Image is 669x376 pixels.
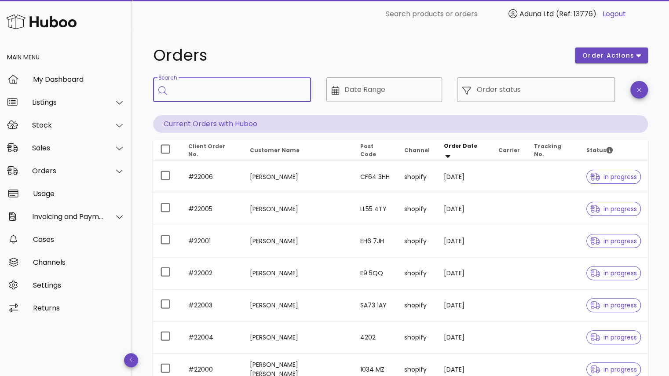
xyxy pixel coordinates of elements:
[181,225,243,257] td: #22001
[33,304,125,312] div: Returns
[153,115,648,133] p: Current Orders with Huboo
[556,9,596,19] span: (Ref: 13776)
[397,161,437,193] td: shopify
[33,190,125,198] div: Usage
[404,146,430,154] span: Channel
[397,225,437,257] td: shopify
[437,140,491,161] th: Order Date: Sorted descending. Activate to remove sorting.
[353,321,397,354] td: 4202
[579,140,648,161] th: Status
[250,146,300,154] span: Customer Name
[437,161,491,193] td: [DATE]
[33,258,125,266] div: Channels
[491,140,527,161] th: Carrier
[590,302,637,308] span: in progress
[243,140,353,161] th: Customer Name
[243,161,353,193] td: [PERSON_NAME]
[437,321,491,354] td: [DATE]
[353,257,397,289] td: E9 5QQ
[32,212,104,221] div: Invoicing and Payments
[353,289,397,321] td: SA73 1AY
[243,225,353,257] td: [PERSON_NAME]
[353,140,397,161] th: Post Code
[158,75,177,81] label: Search
[575,47,648,63] button: order actions
[243,321,353,354] td: [PERSON_NAME]
[33,281,125,289] div: Settings
[181,140,243,161] th: Client Order No.
[590,334,637,340] span: in progress
[181,289,243,321] td: #22003
[353,225,397,257] td: EH6 7JH
[353,161,397,193] td: CF64 3HH
[32,144,104,152] div: Sales
[527,140,579,161] th: Tracking No.
[437,289,491,321] td: [DATE]
[590,238,637,244] span: in progress
[397,321,437,354] td: shopify
[243,193,353,225] td: [PERSON_NAME]
[519,9,554,19] span: Aduna Ltd
[181,161,243,193] td: #22006
[397,257,437,289] td: shopify
[437,193,491,225] td: [DATE]
[498,146,520,154] span: Carrier
[353,193,397,225] td: LL55 4TY
[33,235,125,244] div: Cases
[188,142,225,158] span: Client Order No.
[437,225,491,257] td: [DATE]
[32,121,104,129] div: Stock
[397,140,437,161] th: Channel
[534,142,561,158] span: Tracking No.
[243,257,353,289] td: [PERSON_NAME]
[6,12,77,31] img: Huboo Logo
[243,289,353,321] td: [PERSON_NAME]
[397,289,437,321] td: shopify
[32,98,104,106] div: Listings
[603,9,626,19] a: Logout
[590,206,637,212] span: in progress
[590,366,637,372] span: in progress
[437,257,491,289] td: [DATE]
[590,270,637,276] span: in progress
[586,146,613,154] span: Status
[181,257,243,289] td: #22002
[32,167,104,175] div: Orders
[33,75,125,84] div: My Dashboard
[397,193,437,225] td: shopify
[181,193,243,225] td: #22005
[582,51,635,60] span: order actions
[590,174,637,180] span: in progress
[444,142,477,150] span: Order Date
[181,321,243,354] td: #22004
[360,142,376,158] span: Post Code
[153,47,564,63] h1: Orders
